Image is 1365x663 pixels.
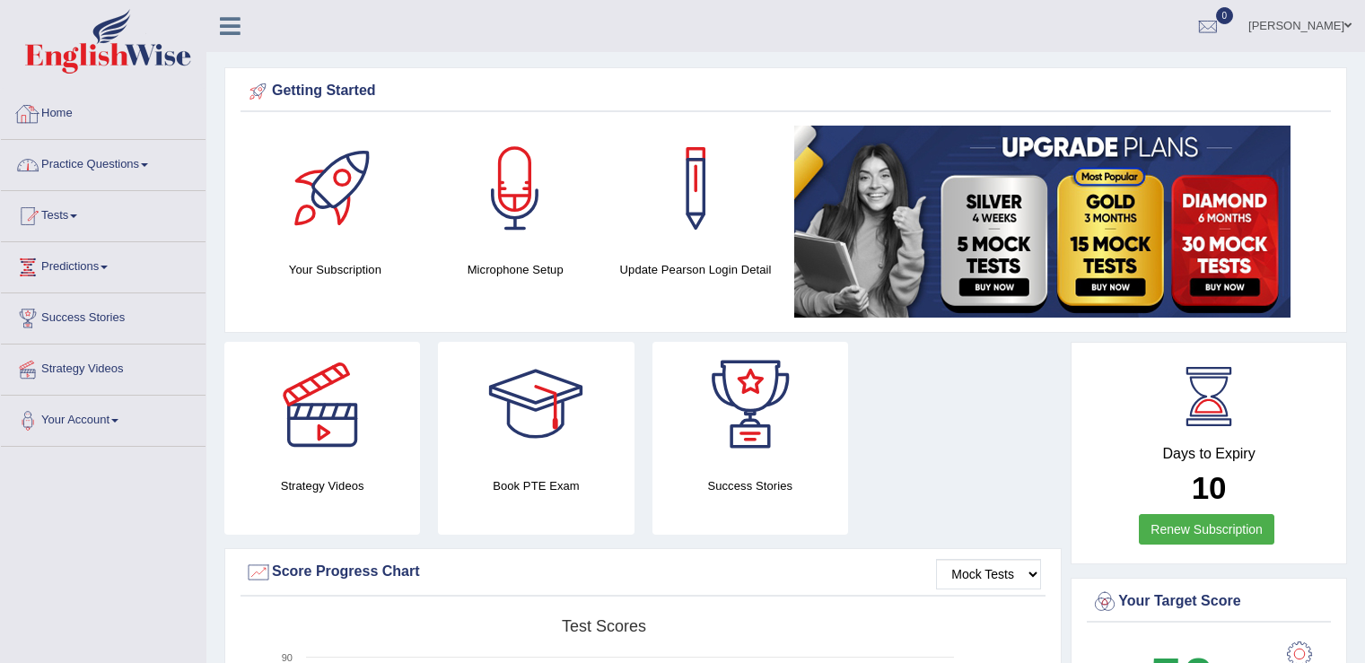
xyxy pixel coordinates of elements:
[1139,514,1274,545] a: Renew Subscription
[794,126,1291,318] img: small5.jpg
[562,617,646,635] tspan: Test scores
[1,345,206,389] a: Strategy Videos
[1192,470,1227,505] b: 10
[1,191,206,236] a: Tests
[434,260,597,279] h4: Microphone Setup
[1,140,206,185] a: Practice Questions
[1091,446,1326,462] h4: Days to Expiry
[1,242,206,287] a: Predictions
[1,396,206,441] a: Your Account
[1091,589,1326,615] div: Your Target Score
[245,78,1326,105] div: Getting Started
[1,89,206,134] a: Home
[282,652,293,663] text: 90
[1216,7,1234,24] span: 0
[224,476,420,495] h4: Strategy Videos
[652,476,848,495] h4: Success Stories
[1,293,206,338] a: Success Stories
[615,260,777,279] h4: Update Pearson Login Detail
[245,559,1041,586] div: Score Progress Chart
[438,476,634,495] h4: Book PTE Exam
[254,260,416,279] h4: Your Subscription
